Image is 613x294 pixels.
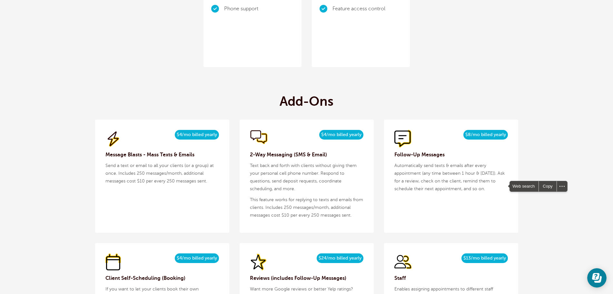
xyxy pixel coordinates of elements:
li: Phone support [224,3,294,15]
span: $4/mo billed yearly [319,130,363,140]
h2: Add-Ons [280,94,333,109]
span: $8/mo billed yearly [463,130,508,140]
span: $24/mo billed yearly [317,253,363,263]
p: Automatically send texts & emails after every appointment (any time between 1 hour & [DATE]). Ask... [394,162,508,193]
span: $4/mo billed yearly [175,130,219,140]
div: Copy [539,181,556,191]
h3: Message Blasts - Mass Texts & Emails [105,151,219,159]
h3: Staff [394,274,508,282]
iframe: Resource center [587,268,607,288]
span: $4/mo billed yearly [175,253,219,263]
p: This feature works for replying to texts and emails from clients. Includes 250 messages/month, ad... [250,196,363,219]
p: Send a text or email to all your clients (or a group) at once. Includes 250 messages/month, addit... [105,162,219,185]
p: Text back and forth with clients without giving them your personal cell phone number. Respond to ... [250,162,363,193]
span: $13/mo billed yearly [461,253,508,263]
h3: Client Self-Scheduling (Booking) [105,274,219,282]
span: Web search [510,181,539,191]
h3: 2-Way Messaging (SMS & Email) [250,151,363,159]
li: Feature access control [332,3,402,15]
h3: Reviews (includes Follow-Up Messages) [250,274,363,282]
h3: Follow-Up Messages [394,151,508,159]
